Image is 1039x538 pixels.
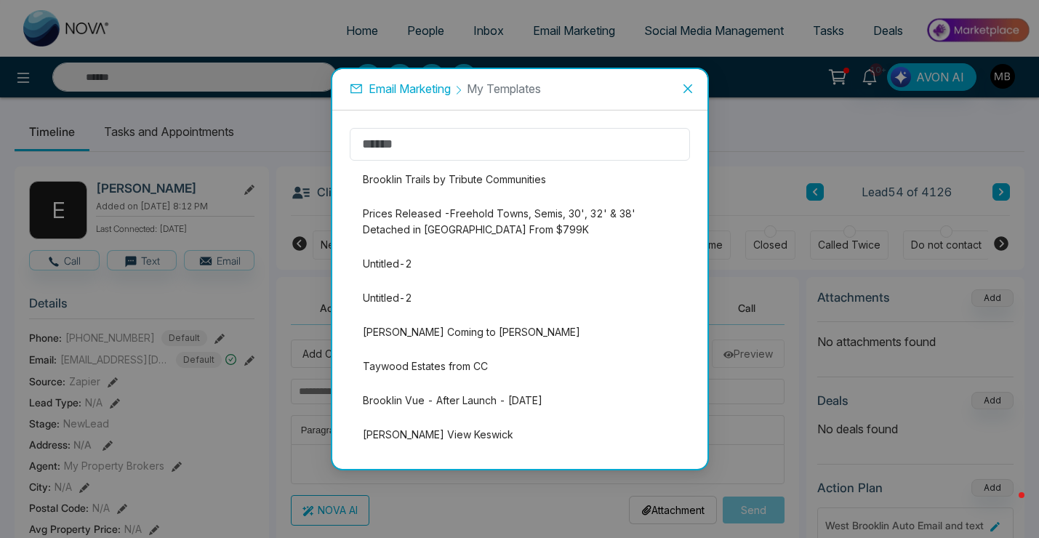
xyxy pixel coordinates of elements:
li: [PERSON_NAME] View Keswick [350,419,690,450]
li: Untitled-2 [350,249,690,279]
li: [PERSON_NAME] Coming to [PERSON_NAME] [350,317,690,348]
li: Prices Released -Freehold Towns, Semis, 30', 32' & 38' Detached in [GEOGRAPHIC_DATA] From $799K [350,198,690,245]
span: My Templates [467,81,541,96]
li: Brooklin Trails by Tribute Communities [350,164,690,195]
li: Untitled-2 [350,283,690,313]
span: close [682,83,694,95]
li: Taywood Estates from CC [350,351,690,382]
span: Email Marketing [369,81,451,96]
li: Brooklin Vue - After Launch - [DATE] [350,385,690,416]
button: Close [668,69,707,108]
iframe: Intercom live chat [990,489,1024,523]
